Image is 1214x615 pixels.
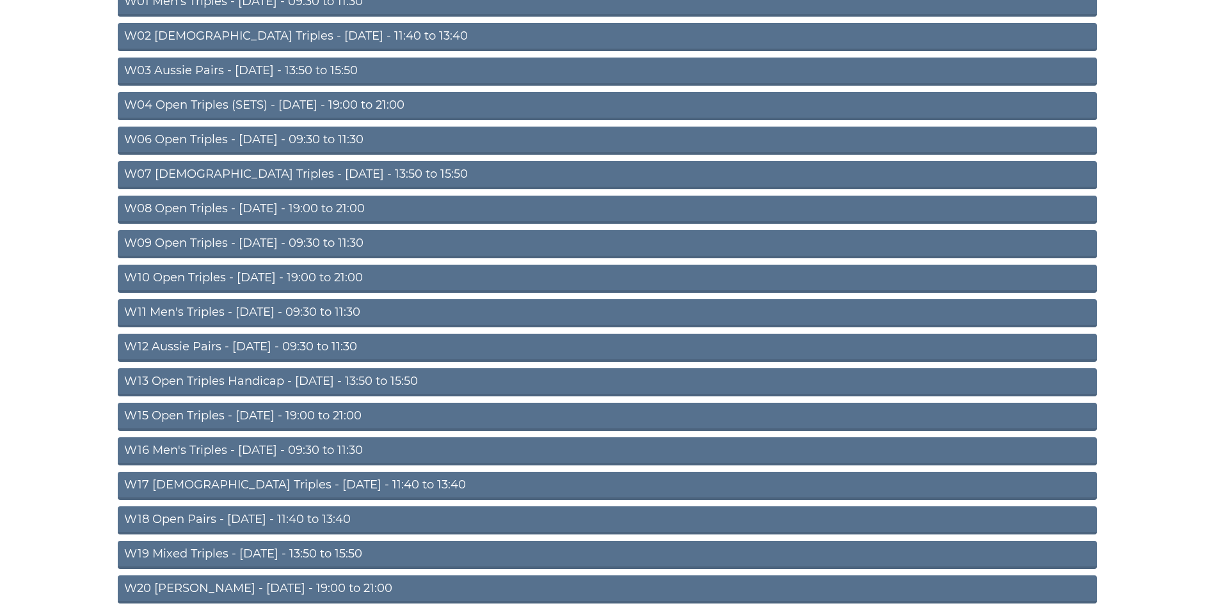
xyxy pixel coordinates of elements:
a: W18 Open Pairs - [DATE] - 11:40 to 13:40 [118,506,1097,534]
a: W11 Men's Triples - [DATE] - 09:30 to 11:30 [118,299,1097,327]
a: W17 [DEMOGRAPHIC_DATA] Triples - [DATE] - 11:40 to 13:40 [118,472,1097,500]
a: W03 Aussie Pairs - [DATE] - 13:50 to 15:50 [118,58,1097,86]
a: W06 Open Triples - [DATE] - 09:30 to 11:30 [118,127,1097,155]
a: W15 Open Triples - [DATE] - 19:00 to 21:00 [118,403,1097,431]
a: W09 Open Triples - [DATE] - 09:30 to 11:30 [118,230,1097,258]
a: W20 [PERSON_NAME] - [DATE] - 19:00 to 21:00 [118,575,1097,603]
a: W08 Open Triples - [DATE] - 19:00 to 21:00 [118,196,1097,224]
a: W19 Mixed Triples - [DATE] - 13:50 to 15:50 [118,541,1097,569]
a: W13 Open Triples Handicap - [DATE] - 13:50 to 15:50 [118,368,1097,396]
a: W16 Men's Triples - [DATE] - 09:30 to 11:30 [118,437,1097,465]
a: W02 [DEMOGRAPHIC_DATA] Triples - [DATE] - 11:40 to 13:40 [118,23,1097,51]
a: W07 [DEMOGRAPHIC_DATA] Triples - [DATE] - 13:50 to 15:50 [118,161,1097,189]
a: W12 Aussie Pairs - [DATE] - 09:30 to 11:30 [118,334,1097,362]
a: W04 Open Triples (SETS) - [DATE] - 19:00 to 21:00 [118,92,1097,120]
a: W10 Open Triples - [DATE] - 19:00 to 21:00 [118,265,1097,293]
